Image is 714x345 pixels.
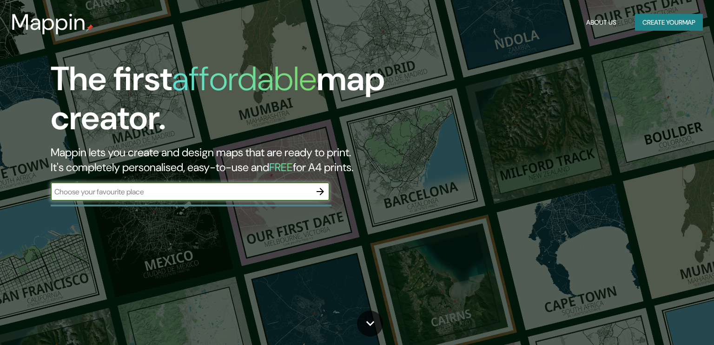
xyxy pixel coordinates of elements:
h5: FREE [269,160,293,174]
input: Choose your favourite place [51,186,311,197]
h1: The first map creator. [51,60,408,145]
h2: Mappin lets you create and design maps that are ready to print. It's completely personalised, eas... [51,145,408,175]
button: Create yourmap [635,14,703,31]
h3: Mappin [11,9,86,35]
button: About Us [582,14,620,31]
img: mappin-pin [86,24,93,32]
h1: affordable [172,57,317,100]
